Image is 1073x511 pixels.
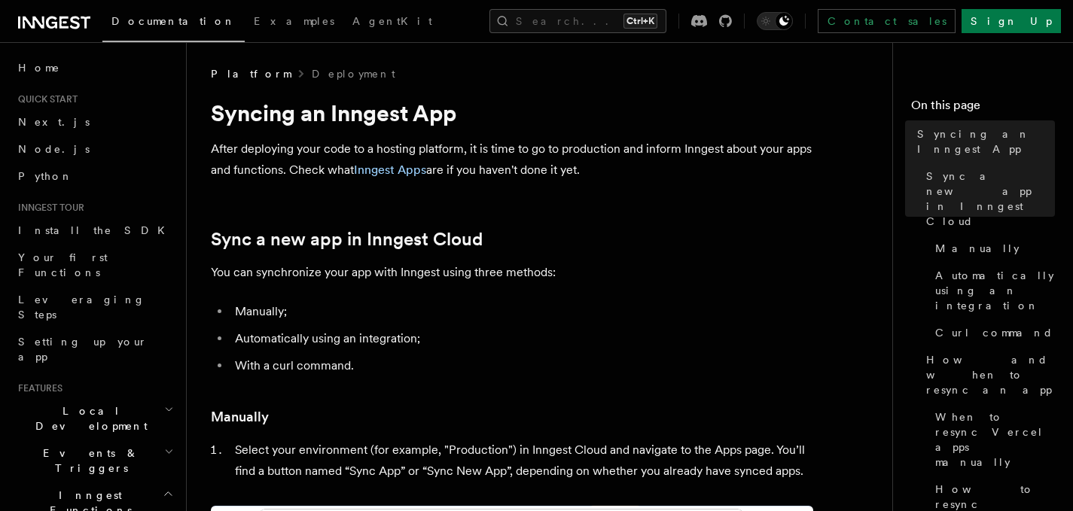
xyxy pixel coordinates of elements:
span: Setting up your app [18,336,148,363]
a: Sync a new app in Inngest Cloud [920,163,1055,235]
a: When to resync Vercel apps manually [929,403,1055,476]
li: Automatically using an integration; [230,328,813,349]
a: AgentKit [343,5,441,41]
span: Local Development [12,403,164,433]
span: Install the SDK [18,224,174,236]
a: Syncing an Inngest App [911,120,1055,163]
h4: On this page [911,96,1055,120]
a: Automatically using an integration [929,262,1055,319]
a: Manually [929,235,1055,262]
a: Python [12,163,177,190]
a: How and when to resync an app [920,346,1055,403]
span: Platform [211,66,291,81]
span: Home [18,60,60,75]
a: Deployment [312,66,395,81]
kbd: Ctrl+K [623,14,657,29]
a: Home [12,54,177,81]
a: Sign Up [962,9,1061,33]
a: Documentation [102,5,245,42]
span: Syncing an Inngest App [917,126,1055,157]
a: Leveraging Steps [12,286,177,328]
p: After deploying your code to a hosting platform, it is time to go to production and inform Innges... [211,138,813,181]
button: Local Development [12,397,177,440]
button: Toggle dark mode [757,12,793,30]
li: Select your environment (for example, "Production") in Inngest Cloud and navigate to the Apps pag... [230,440,813,482]
a: Next.js [12,108,177,135]
p: You can synchronize your app with Inngest using three methods: [211,262,813,283]
span: Documentation [111,15,236,27]
a: Node.js [12,135,177,163]
span: Python [18,170,73,182]
span: Node.js [18,143,90,155]
span: Leveraging Steps [18,294,145,321]
h1: Syncing an Inngest App [211,99,813,126]
span: Manually [935,241,1020,256]
button: Search...Ctrl+K [489,9,666,33]
span: Examples [254,15,334,27]
a: Examples [245,5,343,41]
a: Your first Functions [12,244,177,286]
span: Inngest tour [12,202,84,214]
span: Next.js [18,116,90,128]
button: Events & Triggers [12,440,177,482]
span: Your first Functions [18,251,108,278]
span: Sync a new app in Inngest Cloud [926,169,1055,229]
span: Automatically using an integration [935,268,1055,313]
a: Install the SDK [12,217,177,244]
span: Quick start [12,93,78,105]
span: How and when to resync an app [926,352,1055,397]
a: Curl command [929,319,1055,346]
span: Features [12,382,62,394]
a: Inngest Apps [354,163,426,177]
span: Events & Triggers [12,446,164,476]
span: AgentKit [352,15,432,27]
a: Sync a new app in Inngest Cloud [211,229,483,250]
li: Manually; [230,301,813,322]
span: When to resync Vercel apps manually [935,409,1055,470]
li: With a curl command. [230,355,813,376]
a: Setting up your app [12,328,177,370]
span: Curl command [935,325,1053,340]
a: Contact sales [818,9,956,33]
a: Manually [211,406,269,427]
